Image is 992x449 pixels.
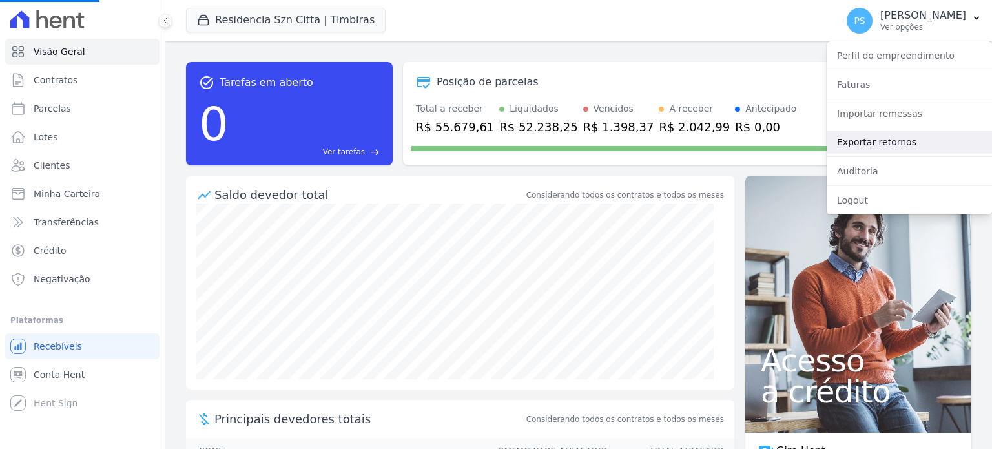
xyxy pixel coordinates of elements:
[5,238,160,264] a: Crédito
[5,152,160,178] a: Clientes
[34,187,100,200] span: Minha Carteira
[437,74,539,90] div: Posição de parcelas
[220,75,313,90] span: Tarefas em aberto
[416,102,494,116] div: Total a receber
[827,102,992,125] a: Importar remessas
[5,181,160,207] a: Minha Carteira
[214,410,524,428] span: Principais devedores totais
[659,118,730,136] div: R$ 2.042,99
[827,73,992,96] a: Faturas
[10,313,154,328] div: Plataformas
[5,333,160,359] a: Recebíveis
[34,102,71,115] span: Parcelas
[761,376,956,407] span: a crédito
[669,102,713,116] div: A receber
[34,216,99,229] span: Transferências
[510,102,559,116] div: Liquidados
[5,209,160,235] a: Transferências
[827,160,992,183] a: Auditoria
[199,75,214,90] span: task_alt
[34,131,58,143] span: Lotes
[583,118,654,136] div: R$ 1.398,37
[34,244,67,257] span: Crédito
[880,22,966,32] p: Ver opções
[5,124,160,150] a: Lotes
[761,345,956,376] span: Acesso
[827,131,992,154] a: Exportar retornos
[370,147,380,157] span: east
[594,102,634,116] div: Vencidos
[416,118,494,136] div: R$ 55.679,61
[499,118,577,136] div: R$ 52.238,25
[34,368,85,381] span: Conta Hent
[34,45,85,58] span: Visão Geral
[827,44,992,67] a: Perfil do empreendimento
[34,74,77,87] span: Contratos
[5,67,160,93] a: Contratos
[827,189,992,212] a: Logout
[854,16,865,25] span: PS
[5,96,160,121] a: Parcelas
[880,9,966,22] p: [PERSON_NAME]
[5,362,160,388] a: Conta Hent
[34,159,70,172] span: Clientes
[234,146,380,158] a: Ver tarefas east
[186,8,386,32] button: Residencia Szn Citta | Timbiras
[34,340,82,353] span: Recebíveis
[745,102,796,116] div: Antecipado
[5,39,160,65] a: Visão Geral
[199,90,229,158] div: 0
[34,273,90,286] span: Negativação
[214,186,524,204] div: Saldo devedor total
[323,146,365,158] span: Ver tarefas
[526,413,724,425] span: Considerando todos os contratos e todos os meses
[5,266,160,292] a: Negativação
[526,189,724,201] div: Considerando todos os contratos e todos os meses
[735,118,796,136] div: R$ 0,00
[836,3,992,39] button: PS [PERSON_NAME] Ver opções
